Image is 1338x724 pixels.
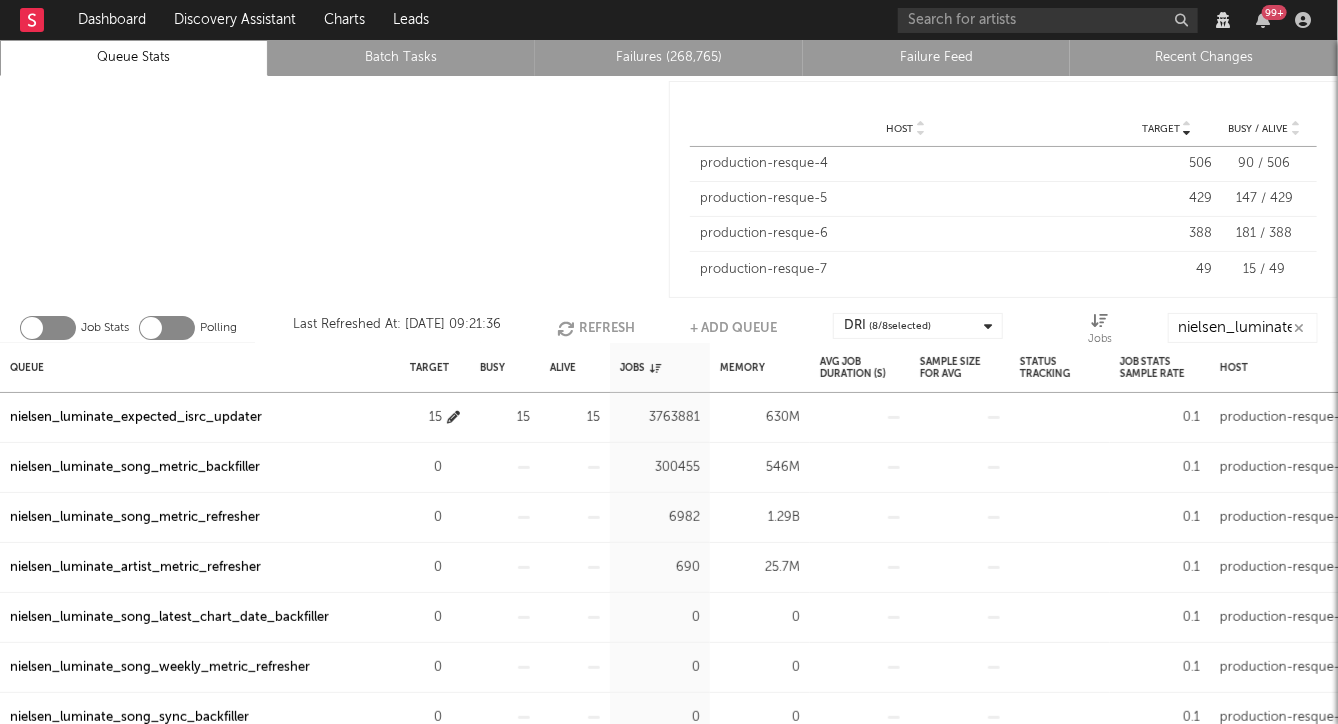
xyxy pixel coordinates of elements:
[410,606,442,630] div: 0
[10,556,261,580] a: nielsen_luminate_artist_metric_refresher
[550,406,600,430] div: 15
[10,506,260,530] a: nielsen_luminate_song_metric_refresher
[1088,313,1112,351] div: Jobs
[10,406,262,430] a: nielsen_luminate_expected_isrc_updater
[720,456,800,480] div: 546M
[81,316,129,340] label: Job Stats
[720,606,800,630] div: 0
[10,656,310,680] a: nielsen_luminate_song_weekly_metric_refresher
[1122,260,1212,280] div: 49
[869,314,931,338] span: ( 8 / 8 selected)
[10,456,260,480] a: nielsen_luminate_song_metric_backfiller
[1222,154,1307,174] div: 90 / 506
[1222,260,1307,280] div: 15 / 49
[1229,123,1289,135] span: Busy / Alive
[1122,154,1212,174] div: 506
[410,406,442,430] div: 15
[1122,189,1212,209] div: 429
[1222,224,1307,244] div: 181 / 388
[1120,656,1200,680] div: 0.1
[720,556,800,580] div: 25.7M
[700,224,1112,244] div: production-resque-6
[700,260,1112,280] div: production-resque-7
[10,346,44,389] div: Queue
[620,606,700,630] div: 0
[620,346,661,389] div: Jobs
[814,46,1060,70] a: Failure Feed
[10,606,329,630] a: nielsen_luminate_song_latest_chart_date_backfiller
[11,46,257,70] a: Queue Stats
[1120,506,1200,530] div: 0.1
[1168,313,1318,343] input: Search...
[620,456,700,480] div: 300455
[1220,346,1248,389] div: Host
[410,456,442,480] div: 0
[1262,5,1287,20] div: 99 +
[410,556,442,580] div: 0
[620,406,700,430] div: 3763881
[620,506,700,530] div: 6982
[1142,123,1180,135] span: Target
[1120,346,1200,389] div: Job Stats Sample Rate
[546,46,792,70] a: Failures (268,765)
[1088,328,1112,352] div: Jobs
[690,313,777,343] button: + Add Queue
[200,316,237,340] label: Polling
[410,346,449,389] div: Target
[279,46,525,70] a: Batch Tasks
[620,656,700,680] div: 0
[550,346,576,389] div: Alive
[1120,556,1200,580] div: 0.1
[887,123,914,135] span: Host
[293,313,502,343] div: Last Refreshed At: [DATE] 09:21:36
[1122,224,1212,244] div: 388
[720,656,800,680] div: 0
[920,346,1000,389] div: Sample Size For Avg
[1120,456,1200,480] div: 0.1
[700,189,1112,209] div: production-resque-5
[480,406,530,430] div: 15
[1256,12,1270,28] button: 99+
[720,506,800,530] div: 1.29B
[898,8,1198,33] input: Search for artists
[1081,46,1327,70] a: Recent Changes
[720,346,765,389] div: Memory
[480,346,505,389] div: Busy
[620,556,700,580] div: 690
[410,506,442,530] div: 0
[557,313,635,343] button: Refresh
[1020,346,1100,389] div: Status Tracking
[1120,606,1200,630] div: 0.1
[1222,189,1307,209] div: 147 / 429
[1120,406,1200,430] div: 0.1
[700,154,1112,174] div: production-resque-4
[820,346,900,389] div: Avg Job Duration (s)
[720,406,800,430] div: 630M
[410,656,442,680] div: 0
[844,314,931,338] div: DRI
